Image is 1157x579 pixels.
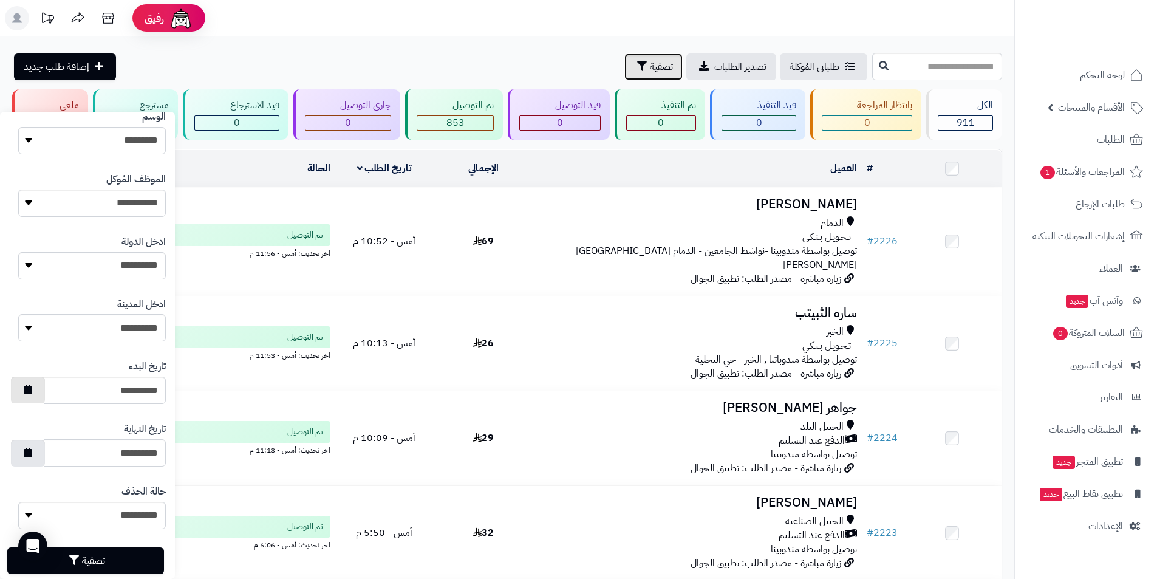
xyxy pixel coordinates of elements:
[1022,383,1150,412] a: التقارير
[1053,327,1068,341] span: 0
[1040,488,1062,501] span: جديد
[1074,25,1145,50] img: logo-2.png
[867,234,898,248] a: #2226
[576,244,857,272] span: توصيل بواسطة مندوبينا -نواشط الجامعين - الدمام [GEOGRAPHIC_DATA][PERSON_NAME]
[867,234,873,248] span: #
[1076,196,1125,213] span: طلبات الإرجاع
[1022,61,1150,90] a: لوحة التحكم
[1065,292,1123,309] span: وآتس آب
[722,116,796,130] div: 0
[90,89,181,140] a: مسترجع 0
[557,115,563,130] span: 0
[1053,456,1075,469] span: جديد
[194,98,279,112] div: قيد الاسترجاع
[1022,318,1150,348] a: السلات المتروكة0
[473,336,494,351] span: 26
[1099,260,1123,277] span: العملاء
[403,89,505,140] a: تم التوصيل 853
[180,89,291,140] a: قيد الاسترجاع 0
[714,60,766,74] span: تصدير الطلبات
[658,115,664,130] span: 0
[1058,99,1125,116] span: الأقسام والمنتجات
[785,515,844,529] span: الجبيل الصناعية
[473,234,494,248] span: 69
[446,115,465,130] span: 853
[32,6,63,33] a: تحديثات المنصة
[1022,125,1150,154] a: الطلبات
[867,431,873,445] span: #
[808,89,924,140] a: بانتظار المراجعة 0
[867,336,873,351] span: #
[867,431,898,445] a: #2224
[305,98,392,112] div: جاري التوصيل
[867,336,898,351] a: #2225
[771,447,857,462] span: توصيل بواسطة مندوبينا
[1022,190,1150,219] a: طلبات الإرجاع
[790,60,839,74] span: طلباتي المُوكلة
[626,98,697,112] div: تم التنفيذ
[121,235,166,249] label: ادخل الدولة
[305,116,391,130] div: 0
[124,422,166,436] label: تاريخ النهاية
[1052,324,1125,341] span: السلات المتروكة
[821,216,844,230] span: الدمام
[353,234,415,248] span: أمس - 10:52 م
[1039,485,1123,502] span: تطبيق نقاط البيع
[307,161,330,176] a: الحالة
[417,98,494,112] div: تم التوصيل
[756,115,762,130] span: 0
[145,11,164,26] span: رفيق
[538,401,857,415] h3: جواهر [PERSON_NAME]
[802,339,851,353] span: تـحـويـل بـنـكـي
[695,352,857,367] span: توصيل بواسطة مندوباتنا , الخبر - حي التحلية
[624,53,683,80] button: تصفية
[867,161,873,176] a: #
[287,331,323,343] span: تم التوصيل
[1100,389,1123,406] span: التقارير
[822,98,913,112] div: بانتظار المراجعة
[287,426,323,438] span: تم التوصيل
[627,116,696,130] div: 0
[722,98,796,112] div: قيد التنفيذ
[938,98,993,112] div: الكل
[287,521,323,533] span: تم التوصيل
[867,526,898,540] a: #2223
[14,53,116,80] a: إضافة طلب جديد
[169,6,193,30] img: ai-face.png
[800,420,844,434] span: الجبيل البلد
[779,434,845,448] span: الدفع عند التسليم
[519,98,601,112] div: قيد التوصيل
[1080,67,1125,84] span: لوحة التحكم
[612,89,708,140] a: تم التنفيذ 0
[708,89,808,140] a: قيد التنفيذ 0
[106,173,166,187] label: الموظف المُوكل
[1022,512,1150,541] a: الإعدادات
[779,529,845,543] span: الدفع عند التسليم
[356,526,412,540] span: أمس - 5:50 م
[691,366,841,381] span: زيارة مباشرة - مصدر الطلب: تطبيق الجوال
[864,115,870,130] span: 0
[121,485,166,499] label: حالة الحذف
[520,116,600,130] div: 0
[18,532,47,561] div: Open Intercom Messenger
[234,115,240,130] span: 0
[1040,166,1055,180] span: 1
[830,161,857,176] a: العميل
[24,98,79,112] div: ملغي
[1066,295,1088,308] span: جديد
[1022,157,1150,187] a: المراجعات والأسئلة1
[353,431,415,445] span: أمس - 10:09 م
[357,161,412,176] a: تاريخ الطلب
[538,197,857,211] h3: [PERSON_NAME]
[867,526,873,540] span: #
[1032,228,1125,245] span: إشعارات التحويلات البنكية
[1097,131,1125,148] span: الطلبات
[287,229,323,241] span: تم التوصيل
[195,116,279,130] div: 0
[1022,447,1150,476] a: تطبيق المتجرجديد
[24,60,89,74] span: إضافة طلب جديد
[1049,421,1123,438] span: التطبيقات والخدمات
[1022,254,1150,283] a: العملاء
[1022,222,1150,251] a: إشعارات التحويلات البنكية
[538,306,857,320] h3: ساره الثبيتب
